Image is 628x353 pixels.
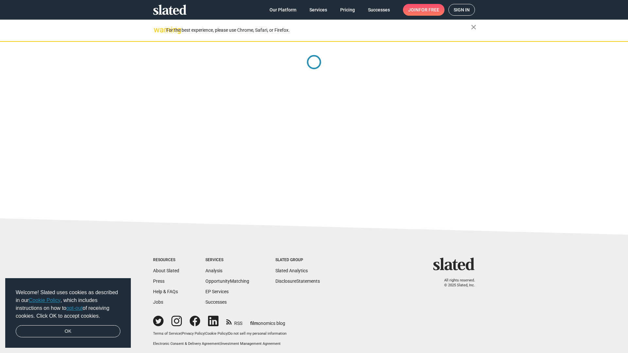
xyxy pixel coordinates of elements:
[403,4,445,16] a: Joinfor free
[181,331,182,336] span: |
[29,297,61,303] a: Cookie Policy
[153,299,163,305] a: Jobs
[408,4,439,16] span: Join
[275,258,320,263] div: Slated Group
[16,289,120,320] span: Welcome! Slated uses cookies as described in our , which includes instructions on how to of recei...
[153,331,181,336] a: Terms of Service
[304,4,332,16] a: Services
[205,289,229,294] a: EP Services
[220,342,221,346] span: |
[227,331,228,336] span: |
[250,315,285,327] a: filmonomics blog
[205,258,249,263] div: Services
[153,289,178,294] a: Help & FAQs
[270,4,296,16] span: Our Platform
[204,331,205,336] span: |
[221,342,281,346] a: Investment Management Agreement
[16,325,120,338] a: dismiss cookie message
[205,331,227,336] a: Cookie Policy
[335,4,360,16] a: Pricing
[205,299,227,305] a: Successes
[470,23,478,31] mat-icon: close
[205,268,222,273] a: Analysis
[363,4,395,16] a: Successes
[205,278,249,284] a: OpportunityMatching
[153,278,165,284] a: Press
[153,258,179,263] div: Resources
[250,321,258,326] span: film
[154,26,162,34] mat-icon: warning
[153,342,220,346] a: Electronic Consent & Delivery Agreement
[226,316,242,327] a: RSS
[182,331,204,336] a: Privacy Policy
[309,4,327,16] span: Services
[5,278,131,348] div: cookieconsent
[448,4,475,16] a: Sign in
[368,4,390,16] span: Successes
[419,4,439,16] span: for free
[264,4,302,16] a: Our Platform
[437,278,475,288] p: All rights reserved. © 2025 Slated, Inc.
[275,278,320,284] a: DisclosureStatements
[275,268,308,273] a: Slated Analytics
[454,4,470,15] span: Sign in
[166,26,471,35] div: For the best experience, please use Chrome, Safari, or Firefox.
[153,268,179,273] a: About Slated
[66,305,83,311] a: opt-out
[228,331,287,336] button: Do not sell my personal information
[340,4,355,16] span: Pricing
